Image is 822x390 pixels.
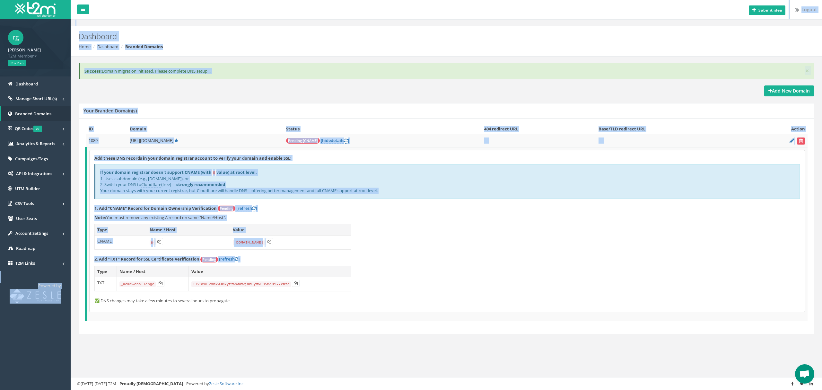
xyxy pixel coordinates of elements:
[286,138,320,144] span: Pending [CNAME]
[233,240,265,245] code: [DOMAIN_NAME]
[322,137,331,143] span: hide
[117,266,189,277] th: Name / Host
[15,156,48,162] span: Campaigns/Tags
[15,2,56,17] img: T2M
[95,224,147,235] th: Type
[174,137,178,143] a: Default
[482,123,596,135] th: 404 redirect URL
[33,126,42,132] span: v2
[8,47,41,53] strong: [PERSON_NAME]
[230,224,351,235] th: Value
[212,170,216,176] code: @
[16,245,35,251] span: Roadmap
[100,169,257,175] b: If your domain registrar doesn't support CNAME (with value) at root level,
[748,123,808,135] th: Action
[95,235,147,250] td: CNAME
[758,7,782,13] b: Submit idea
[15,200,34,206] span: CSV Tools
[94,215,800,221] p: You must remove any existing A record on same "Name/Host".
[94,164,800,199] div: 1. Use a subdomain (e.g., [DOMAIN_NAME]), or 2. Switch your DNS to (free) — Your domain stays wit...
[79,63,814,79] div: Domain migration initiated. Please complete DNS setup ...
[218,206,235,211] span: Pending
[95,266,117,277] th: Type
[94,298,800,304] p: ✅ DNS changes may take a few minutes to several hours to propagate.
[764,85,814,96] a: Add New Domain
[15,230,48,236] span: Account Settings
[482,135,596,147] td: —
[15,260,35,266] span: T2M Links
[805,67,809,74] button: ×
[8,60,26,66] span: Pro Plan
[16,216,37,221] span: User Seats
[15,126,42,131] span: QR Codes
[236,205,257,211] a: [refresh]
[189,266,351,277] th: Value
[127,123,284,135] th: Domain
[8,30,23,45] span: rg
[15,186,40,191] span: UTM Builder
[84,68,102,74] b: Success:
[94,155,292,161] strong: Add these DNS records in your domain registrar account to verify your domain and enable SSL:
[130,137,173,143] span: [URL][DOMAIN_NAME]
[200,257,218,262] span: Pending
[79,32,690,40] h2: Dashboard
[38,283,61,288] span: Powered by
[749,5,785,15] button: Submit idea
[15,111,51,117] span: Branded Domains
[10,289,61,304] img: T2M URL Shortener powered by Zesle Software Inc.
[596,135,748,147] td: —
[15,81,38,87] span: Dashboard
[125,44,163,49] strong: Branded Domains
[768,88,810,94] strong: Add New Domain
[79,44,91,49] a: Home
[141,182,161,188] a: Cloudflare
[176,182,225,187] b: strongly recommended
[86,123,127,135] th: ID
[16,171,52,176] span: API & Integrations
[95,277,117,291] td: TXT
[8,45,63,59] a: [PERSON_NAME] T2M Member
[83,108,137,113] h5: Your Branded Domain(s)
[219,256,240,262] a: [refresh]
[596,123,748,135] th: Base/TLD redirect URL
[119,281,156,287] code: _acme-challenge
[191,281,291,287] code: Tl2SckEV0nkWJOkytzW4Nbwj9bUyMvE35Md01-7knzc
[321,137,349,144] a: [hidedetails]
[97,44,118,49] a: Dashboard
[8,53,63,59] span: T2M Member
[795,364,814,384] a: Open chat
[15,96,57,102] span: Manage Short URL(s)
[94,215,106,220] b: Note:
[150,240,154,245] code: @
[94,256,199,262] strong: 2. Add "TXT" Record for SSL Certificate Verification
[147,224,230,235] th: Name / Host
[77,381,816,387] div: ©[DATE]-[DATE] T2M – | Powered by
[16,141,55,146] span: Analytics & Reports
[86,135,127,147] td: 1089
[284,123,482,135] th: Status
[209,381,244,386] a: Zesle Software Inc.
[119,381,183,386] strong: Proudly [DEMOGRAPHIC_DATA]
[94,205,217,211] strong: 1. Add "CNAME" Record for Domain Ownership Verification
